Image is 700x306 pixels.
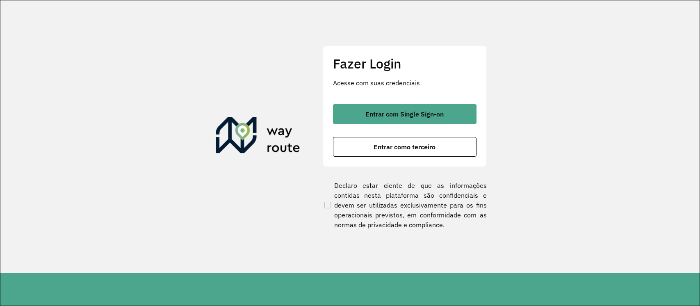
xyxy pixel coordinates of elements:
[216,117,300,156] img: Roteirizador AmbevTech
[333,56,477,71] h2: Fazer Login
[333,78,477,88] p: Acesse com suas credenciais
[365,111,444,117] span: Entrar com Single Sign-on
[374,144,436,150] span: Entrar como terceiro
[333,137,477,157] button: button
[333,104,477,124] button: button
[323,180,487,230] label: Declaro estar ciente de que as informações contidas nesta plataforma são confidenciais e devem se...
